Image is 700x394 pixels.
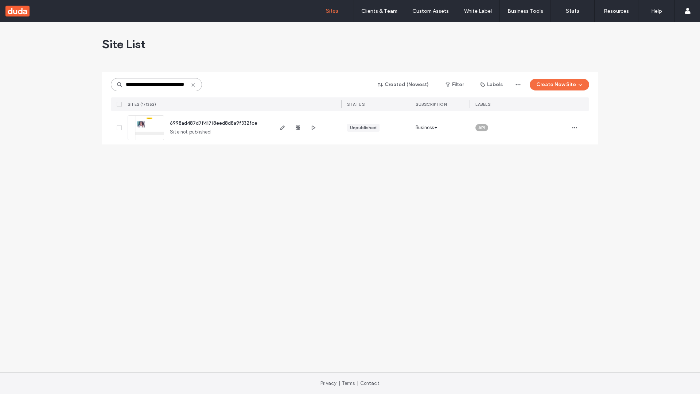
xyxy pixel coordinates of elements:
[102,37,145,51] span: Site List
[412,8,449,14] label: Custom Assets
[347,102,365,107] span: STATUS
[360,381,380,386] a: Contact
[170,120,257,126] a: 6998ad487d7f41718eed8d8a9f332fce
[357,381,358,386] span: |
[566,8,579,14] label: Stats
[416,124,437,131] span: Business+
[170,128,211,136] span: Site not published
[326,8,338,14] label: Sites
[339,381,340,386] span: |
[438,79,471,90] button: Filter
[651,8,662,14] label: Help
[19,5,34,12] span: Help
[474,79,509,90] button: Labels
[350,124,377,131] div: Unpublished
[530,79,589,90] button: Create New Site
[604,8,629,14] label: Resources
[361,8,397,14] label: Clients & Team
[416,102,447,107] span: SUBSCRIPTION
[320,381,337,386] a: Privacy
[475,102,490,107] span: LABELS
[478,124,485,131] span: API
[372,79,435,90] button: Created (Newest)
[464,8,492,14] label: White Label
[128,102,156,107] span: SITES (1/1352)
[507,8,543,14] label: Business Tools
[342,381,355,386] a: Terms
